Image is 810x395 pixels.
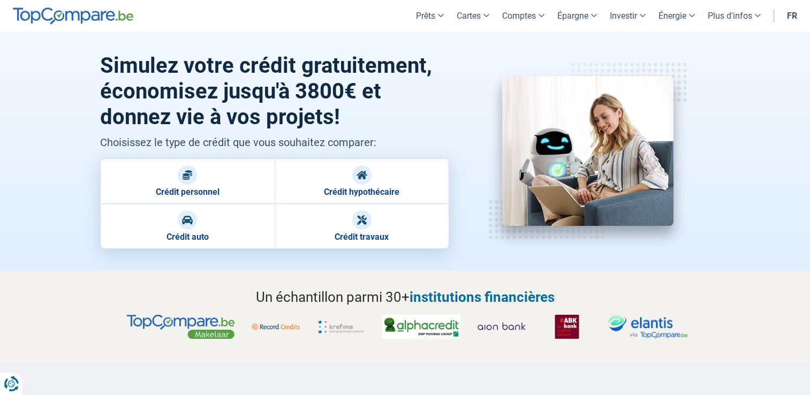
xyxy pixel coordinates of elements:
[357,170,367,180] img: Crédit hypothécaire
[502,76,673,226] img: crédit consommation
[13,7,133,25] img: TopCompare
[317,315,365,339] img: Krefima
[182,170,193,180] img: Crédit personnel
[127,315,234,339] img: TopCompare, makelaars partner voor jouw krediet
[382,315,460,339] img: Alphacredit
[100,158,275,203] a: Crédit personnel Crédit personnel
[275,158,449,203] a: Crédit hypothécaire Crédit hypothécaire
[478,315,526,339] img: Aion Bank
[100,134,450,150] p: Choisissez le type de crédit que vous souhaitez comparer:
[608,315,688,339] img: Elantis via TopCompare
[100,287,710,307] h2: Un échantillon parmi 30+
[543,315,591,339] img: ABK Bank
[100,203,275,249] a: Crédit auto Crédit auto
[252,315,300,339] img: Record Credits
[357,215,367,225] img: Crédit travaux
[100,53,450,130] h1: Simulez votre crédit gratuitement, économisez jusqu'à 3800€ et donnez vie à vos projets!
[410,289,555,305] span: institutions financières
[182,215,193,225] img: Crédit auto
[275,203,449,249] a: Crédit travaux Crédit travaux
